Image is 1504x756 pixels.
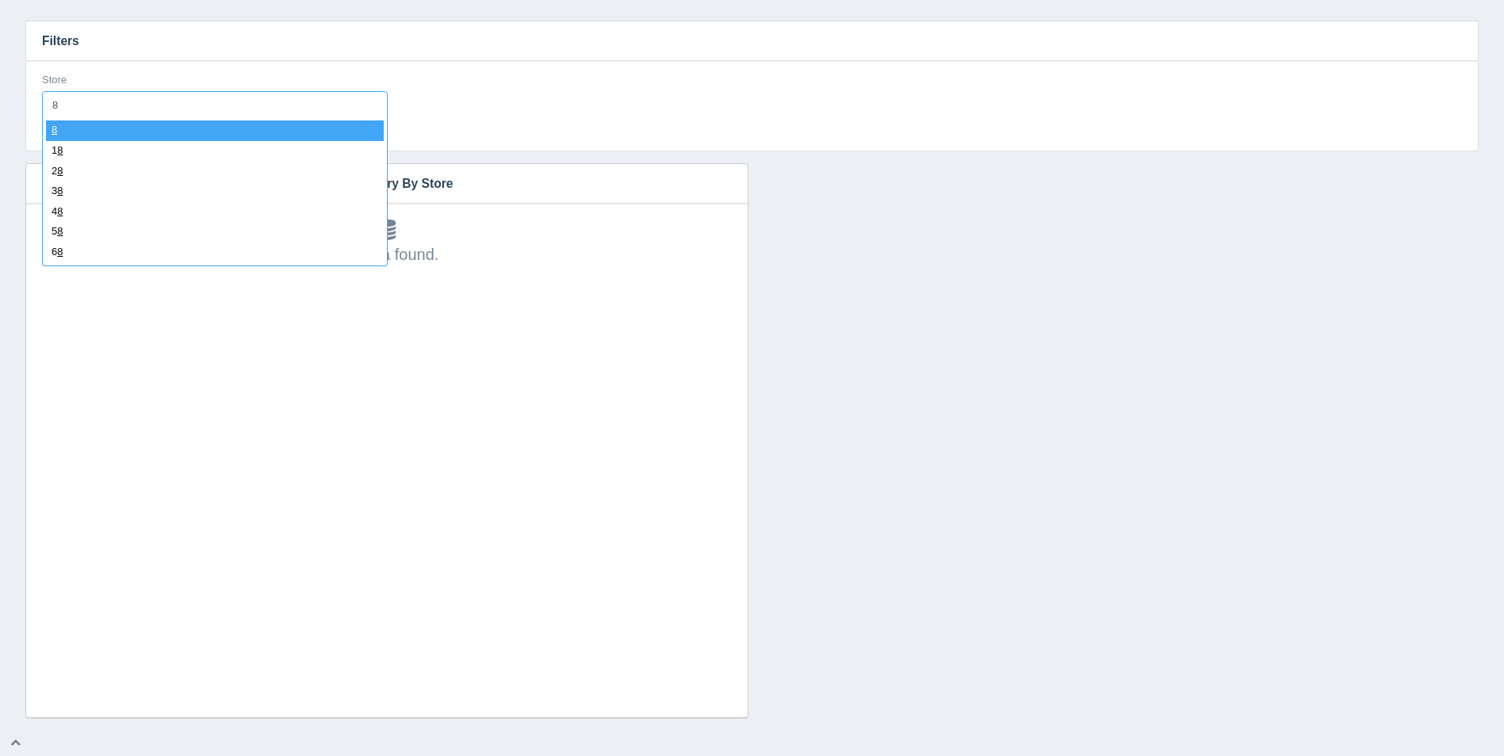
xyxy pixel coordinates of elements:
[57,185,63,197] span: 8
[46,141,384,162] div: 1
[46,162,384,182] div: 2
[57,246,63,258] span: 8
[46,181,384,202] div: 3
[57,144,63,156] span: 8
[46,242,384,263] div: 6
[46,202,384,223] div: 4
[52,124,57,136] span: 8
[57,205,63,217] span: 8
[46,222,384,242] div: 5
[57,225,63,237] span: 8
[57,165,63,177] span: 8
